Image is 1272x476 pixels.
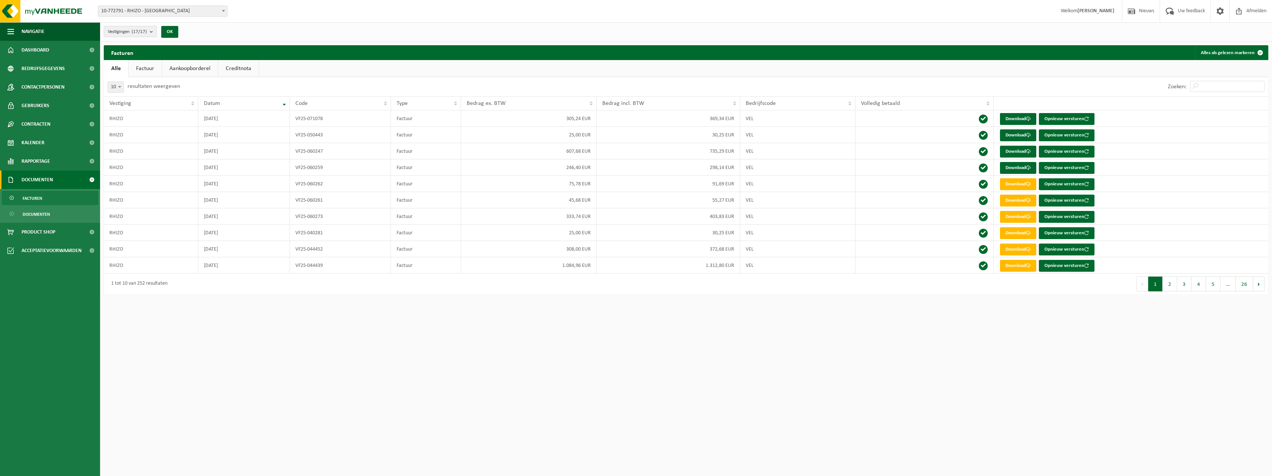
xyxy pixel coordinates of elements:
[21,59,65,78] span: Bedrijfsgegevens
[104,110,198,127] td: RHIZO
[21,171,53,189] span: Documenten
[108,82,123,92] span: 10
[104,127,198,143] td: RHIZO
[109,100,131,106] span: Vestiging
[597,241,740,257] td: 372,68 EUR
[1039,260,1094,272] button: Opnieuw versturen
[597,127,740,143] td: 30,25 EUR
[162,60,218,77] a: Aankoopborderel
[23,191,42,205] span: Facturen
[740,110,856,127] td: VEL
[1039,178,1094,190] button: Opnieuw versturen
[104,176,198,192] td: RHIZO
[391,257,461,274] td: Factuur
[597,159,740,176] td: 298,14 EUR
[391,127,461,143] td: Factuur
[198,192,290,208] td: [DATE]
[597,176,740,192] td: 91,69 EUR
[104,45,141,60] h2: Facturen
[1039,129,1094,141] button: Opnieuw versturen
[290,127,391,143] td: VF25-050443
[1148,277,1163,291] button: 1
[1000,260,1036,272] a: Download
[597,257,740,274] td: 1.312,80 EUR
[1000,129,1036,141] a: Download
[1253,277,1265,291] button: Next
[740,225,856,241] td: VEL
[391,159,461,176] td: Factuur
[461,257,597,274] td: 1.084,96 EUR
[290,192,391,208] td: VF25-060261
[1136,277,1148,291] button: Previous
[461,176,597,192] td: 75,78 EUR
[2,207,98,221] a: Documenten
[461,208,597,225] td: 333,74 EUR
[21,115,50,133] span: Contracten
[132,29,147,34] count: (17/17)
[391,110,461,127] td: Factuur
[290,257,391,274] td: VF25-044439
[104,241,198,257] td: RHIZO
[290,143,391,159] td: VF25-060247
[104,257,198,274] td: RHIZO
[461,110,597,127] td: 305,24 EUR
[290,159,391,176] td: VF25-060259
[198,110,290,127] td: [DATE]
[1000,211,1036,223] a: Download
[1039,113,1094,125] button: Opnieuw versturen
[746,100,776,106] span: Bedrijfscode
[740,208,856,225] td: VEL
[290,241,391,257] td: VF25-044452
[597,192,740,208] td: 55,27 EUR
[1192,277,1206,291] button: 4
[1077,8,1114,14] strong: [PERSON_NAME]
[104,208,198,225] td: RHIZO
[1000,244,1036,255] a: Download
[107,277,168,291] div: 1 tot 10 van 252 resultaten
[1000,195,1036,206] a: Download
[740,241,856,257] td: VEL
[218,60,259,77] a: Creditnota
[23,207,50,221] span: Documenten
[391,176,461,192] td: Factuur
[21,241,82,260] span: Acceptatievoorwaarden
[198,143,290,159] td: [DATE]
[108,26,147,37] span: Vestigingen
[21,152,50,171] span: Rapportage
[1039,195,1094,206] button: Opnieuw versturen
[461,192,597,208] td: 45,68 EUR
[104,225,198,241] td: RHIZO
[740,192,856,208] td: VEL
[861,100,900,106] span: Volledig betaald
[198,241,290,257] td: [DATE]
[198,159,290,176] td: [DATE]
[461,241,597,257] td: 308,00 EUR
[104,26,157,37] button: Vestigingen(17/17)
[98,6,228,17] span: 10-772791 - RHIZO - KORTRIJK
[290,110,391,127] td: VF25-071078
[1177,277,1192,291] button: 3
[198,127,290,143] td: [DATE]
[1000,178,1036,190] a: Download
[290,225,391,241] td: VF25-040281
[1163,277,1177,291] button: 2
[21,96,49,115] span: Gebruikers
[740,127,856,143] td: VEL
[1000,113,1036,125] a: Download
[104,143,198,159] td: RHIZO
[198,208,290,225] td: [DATE]
[740,159,856,176] td: VEL
[391,143,461,159] td: Factuur
[597,110,740,127] td: 369,34 EUR
[1220,277,1236,291] span: …
[1039,162,1094,174] button: Opnieuw versturen
[21,22,44,41] span: Navigatie
[391,241,461,257] td: Factuur
[461,143,597,159] td: 607,68 EUR
[21,41,49,59] span: Dashboard
[295,100,308,106] span: Code
[1039,227,1094,239] button: Opnieuw versturen
[107,82,124,93] span: 10
[21,78,64,96] span: Contactpersonen
[290,208,391,225] td: VF25-060273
